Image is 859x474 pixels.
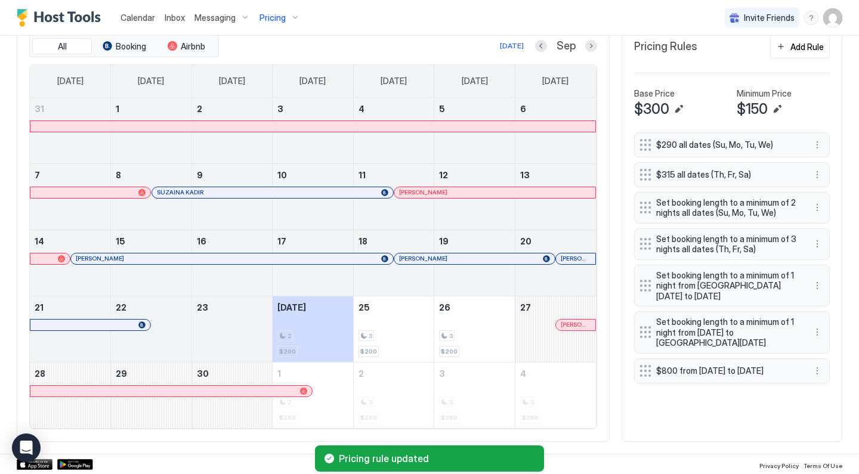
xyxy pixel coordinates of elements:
span: Pricing [259,13,286,23]
span: [PERSON_NAME] [399,255,447,262]
td: September 6, 2025 [515,98,596,164]
a: September 27, 2025 [515,296,596,318]
td: September 18, 2025 [353,230,434,296]
span: 16 [197,236,206,246]
span: Set booking length to a minimum of 1 night from [DATE] to [GEOGRAPHIC_DATA][DATE] [656,317,798,348]
a: Inbox [165,11,185,24]
span: 20 [520,236,532,246]
button: Previous month [535,40,547,52]
span: 6 [520,104,526,114]
span: 9 [197,170,203,180]
td: September 11, 2025 [353,163,434,230]
td: September 1, 2025 [111,98,192,164]
a: September 5, 2025 [434,98,515,120]
span: Pricing Rules [634,40,697,54]
span: Calendar [120,13,155,23]
a: September 22, 2025 [111,296,191,318]
button: More options [810,364,824,378]
span: 2 [288,332,291,340]
span: All [58,41,67,52]
span: 4 [359,104,364,114]
a: September 1, 2025 [111,98,191,120]
span: 15 [116,236,125,246]
a: Calendar [120,11,155,24]
div: menu [804,11,818,25]
button: Next month [585,40,597,52]
span: [PERSON_NAME] [399,188,447,196]
span: SUZAINA KADIR [157,188,203,196]
span: [DATE] [57,76,84,86]
span: 26 [439,302,450,312]
span: 12 [439,170,448,180]
a: September 18, 2025 [354,230,434,252]
span: 3 [439,368,445,379]
td: September 19, 2025 [434,230,515,296]
a: September 23, 2025 [192,296,273,318]
span: 23 [197,302,208,312]
td: October 2, 2025 [353,362,434,428]
a: September 28, 2025 [30,363,110,385]
td: September 5, 2025 [434,98,515,164]
button: All [32,38,92,55]
td: September 15, 2025 [111,230,192,296]
td: September 28, 2025 [30,362,111,428]
td: September 12, 2025 [434,163,515,230]
td: September 24, 2025 [273,296,354,362]
td: September 22, 2025 [111,296,192,362]
span: $290 all dates (Su, Mo, Tu, We) [656,140,798,150]
button: More options [810,138,824,152]
span: Booking [116,41,146,52]
span: [DATE] [277,302,306,312]
div: [DATE] [500,41,524,51]
span: $200 [360,348,377,355]
div: Add Rule [790,41,824,53]
button: More options [810,168,824,182]
span: Sep [557,39,576,53]
span: 2 [359,368,364,379]
td: September 16, 2025 [191,230,273,296]
button: More options [810,325,824,339]
div: menu [810,200,824,215]
span: Inbox [165,13,185,23]
span: 1 [277,368,281,379]
div: Open Intercom Messenger [12,433,41,462]
a: Wednesday [288,65,338,97]
span: [DATE] [138,76,164,86]
span: Airbnb [181,41,205,52]
span: 14 [35,236,44,246]
button: Edit [770,102,784,116]
td: September 27, 2025 [515,296,596,362]
div: menu [810,138,824,152]
span: 11 [359,170,366,180]
div: [PERSON_NAME] [561,321,591,329]
span: 29 [116,368,127,379]
span: 30 [197,368,209,379]
div: Host Tools Logo [17,9,106,27]
a: September 29, 2025 [111,363,191,385]
span: [DATE] [219,76,245,86]
a: September 24, 2025 [273,296,353,318]
a: Sunday [45,65,95,97]
span: 3 [277,104,283,114]
td: September 20, 2025 [515,230,596,296]
span: 3 [369,332,372,340]
span: Messaging [194,13,236,23]
div: tab-group [29,35,219,58]
span: [DATE] [542,76,568,86]
a: October 4, 2025 [515,363,596,385]
span: $315 all dates (Th, Fr, Sa) [656,169,798,180]
a: September 11, 2025 [354,164,434,186]
div: menu [810,278,824,293]
span: $200 [441,348,458,355]
span: 27 [520,302,531,312]
button: [DATE] [498,39,526,53]
td: August 31, 2025 [30,98,111,164]
span: [DATE] [299,76,326,86]
span: 22 [116,302,126,312]
td: September 4, 2025 [353,98,434,164]
span: [PERSON_NAME] [561,255,591,262]
td: September 8, 2025 [111,163,192,230]
a: October 3, 2025 [434,363,515,385]
span: $300 [634,100,669,118]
